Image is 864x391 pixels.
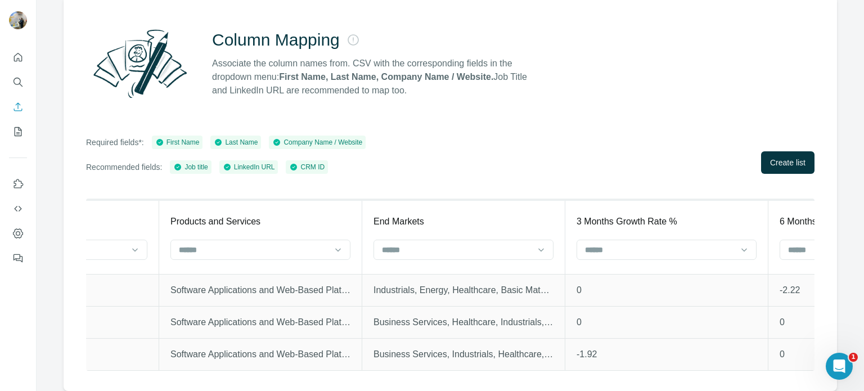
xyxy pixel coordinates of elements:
[214,137,258,147] div: Last Name
[170,284,350,297] p: Software Applications and Web-Based Platforms
[9,199,27,219] button: Use Surfe API
[223,162,275,172] div: LinkedIn URL
[155,137,200,147] div: First Name
[212,57,537,97] p: Associate the column names from. CSV with the corresponding fields in the dropdown menu: Job Titl...
[770,157,805,168] span: Create list
[373,284,553,297] p: Industrials, Energy, Healthcare, Basic Materials
[577,348,757,361] p: -1.92
[373,316,553,329] p: Business Services, Healthcare, Industrials, Government, Finance, Technology
[170,348,350,361] p: Software Applications and Web-Based Platforms
[9,122,27,142] button: My lists
[170,215,260,228] p: Products and Services
[9,97,27,117] button: Enrich CSV
[577,316,757,329] p: 0
[86,161,162,173] p: Recommended fields:
[849,353,858,362] span: 1
[577,284,757,297] p: 0
[9,47,27,68] button: Quick start
[272,137,362,147] div: Company Name / Website
[9,223,27,244] button: Dashboard
[86,23,194,104] img: Surfe Illustration - Column Mapping
[9,72,27,92] button: Search
[212,30,340,50] h2: Column Mapping
[9,174,27,194] button: Use Surfe on LinkedIn
[86,137,144,148] p: Required fields*:
[577,215,677,228] p: 3 Months Growth Rate %
[9,248,27,268] button: Feedback
[826,353,853,380] iframe: Intercom live chat
[373,215,424,228] p: End Markets
[761,151,814,174] button: Create list
[289,162,325,172] div: CRM ID
[279,72,493,82] strong: First Name, Last Name, Company Name / Website.
[173,162,208,172] div: Job title
[9,11,27,29] img: Avatar
[170,316,350,329] p: Software Applications and Web-Based Platforms
[373,348,553,361] p: Business Services, Industrials, Healthcare, Finance, Government, Education, Technology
